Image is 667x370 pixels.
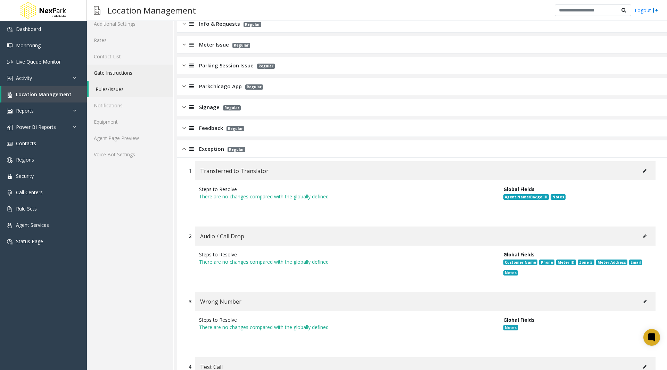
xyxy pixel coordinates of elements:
[182,20,186,28] img: closed
[199,258,493,265] p: There are no changes compared with the globally defined
[16,91,72,98] span: Location Management
[7,239,13,245] img: 'icon'
[89,81,173,97] a: Rules/Issues
[16,124,56,130] span: Power BI Reports
[182,145,186,153] img: opened
[7,157,13,163] img: 'icon'
[199,323,493,331] p: There are no changes compared with the globally defined
[1,86,87,102] a: Location Management
[16,75,32,81] span: Activity
[199,124,223,132] span: Feedback
[104,2,199,19] h3: Location Management
[503,194,549,200] span: Agent Name/Badge ID
[7,125,13,130] img: 'icon'
[223,105,241,110] span: Regular
[503,251,535,258] span: Global Fields
[16,140,36,147] span: Contacts
[182,103,186,111] img: closed
[87,32,173,48] a: Rates
[199,251,493,258] div: Steps to Resolve
[199,193,493,200] p: There are no changes compared with the globally defined
[578,260,594,265] span: Zone #
[596,260,627,265] span: Meter Address
[87,16,173,32] a: Additional Settings
[94,2,100,19] img: pageIcon
[199,20,240,28] span: Info & Requests
[199,61,254,69] span: Parking Session Issue
[199,145,224,153] span: Exception
[87,48,173,65] a: Contact List
[87,114,173,130] a: Equipment
[7,190,13,196] img: 'icon'
[87,146,173,163] a: Voice Bot Settings
[629,260,642,265] span: Email
[227,126,244,131] span: Regular
[189,232,191,240] div: 2
[7,92,13,98] img: 'icon'
[503,325,518,330] span: Notes
[16,107,34,114] span: Reports
[199,103,220,111] span: Signage
[16,58,61,65] span: Live Queue Monitor
[87,97,173,114] a: Notifications
[7,223,13,228] img: 'icon'
[182,124,186,132] img: closed
[245,84,263,90] span: Regular
[200,166,269,175] span: Transferred to Translator
[189,167,191,174] div: 1
[199,186,493,193] div: Steps to Resolve
[200,232,244,241] span: Audio / Call Drop
[182,41,186,49] img: closed
[189,298,191,305] div: 3
[182,82,186,90] img: closed
[200,297,241,306] span: Wrong Number
[244,22,261,27] span: Regular
[7,76,13,81] img: 'icon'
[16,238,43,245] span: Status Page
[7,141,13,147] img: 'icon'
[16,222,49,228] span: Agent Services
[7,59,13,65] img: 'icon'
[16,173,34,179] span: Security
[7,43,13,49] img: 'icon'
[503,260,537,265] span: Customer Name
[228,147,245,152] span: Regular
[503,186,535,192] span: Global Fields
[653,7,658,14] img: logout
[556,260,576,265] span: Meter ID
[635,7,658,14] a: Logout
[16,189,43,196] span: Call Centers
[7,108,13,114] img: 'icon'
[16,156,34,163] span: Regions
[16,26,41,32] span: Dashboard
[199,82,242,90] span: ParkChicago App
[7,206,13,212] img: 'icon'
[16,42,41,49] span: Monitoring
[257,64,275,69] span: Regular
[199,41,229,49] span: Meter Issue
[87,130,173,146] a: Agent Page Preview
[182,61,186,69] img: closed
[551,194,565,200] span: Notes
[87,65,173,81] a: Gate Instructions
[7,27,13,32] img: 'icon'
[539,260,554,265] span: Phone
[16,205,37,212] span: Rule Sets
[503,270,518,276] span: Notes
[7,174,13,179] img: 'icon'
[232,43,250,48] span: Regular
[503,316,535,323] span: Global Fields
[199,316,493,323] div: Steps to Resolve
